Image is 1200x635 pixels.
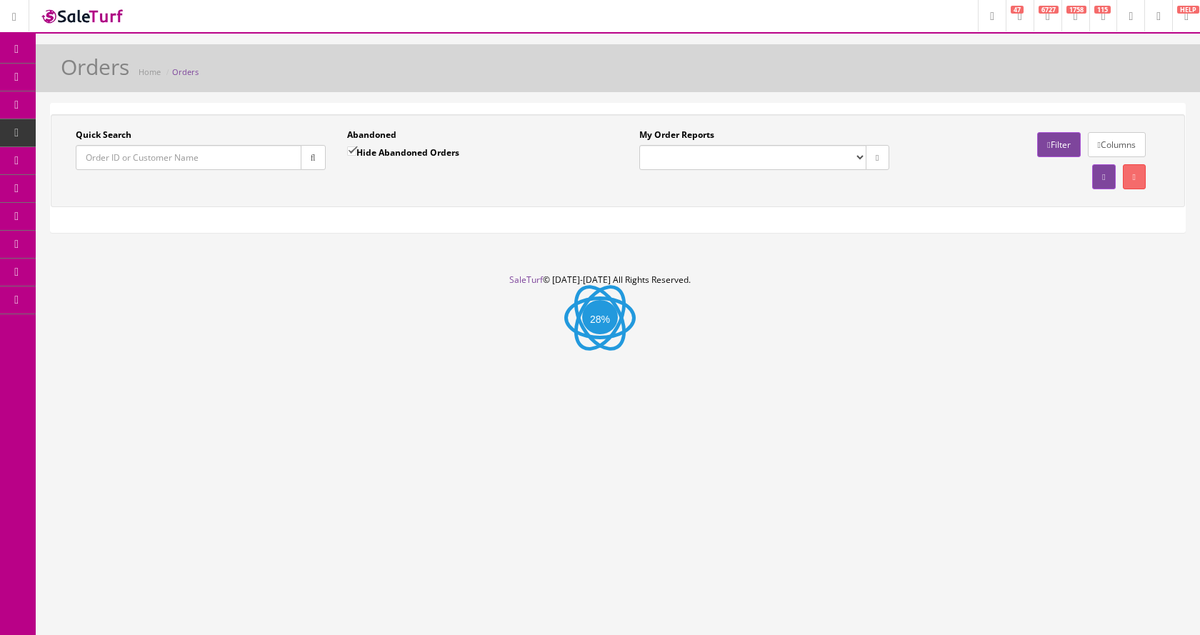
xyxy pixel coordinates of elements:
[76,145,301,170] input: Order ID or Customer Name
[139,66,161,77] a: Home
[509,274,543,286] a: SaleTurf
[1066,6,1086,14] span: 1758
[347,146,356,156] input: Hide Abandoned Orders
[1088,132,1146,157] a: Columns
[172,66,199,77] a: Orders
[347,129,396,141] label: Abandoned
[76,129,131,141] label: Quick Search
[1037,132,1080,157] a: Filter
[1011,6,1024,14] span: 47
[347,145,459,159] label: Hide Abandoned Orders
[40,6,126,26] img: SaleTurf
[1094,6,1111,14] span: 115
[61,55,129,79] h1: Orders
[639,129,714,141] label: My Order Reports
[1177,6,1199,14] span: HELP
[1039,6,1059,14] span: 6727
